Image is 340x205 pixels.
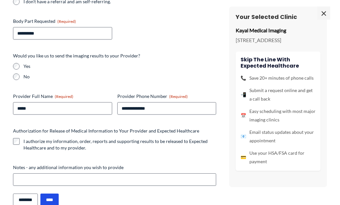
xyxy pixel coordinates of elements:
[241,149,316,166] li: Use your HSA/FSA card for payment
[169,94,188,99] span: (Required)
[13,164,216,171] label: Notes - any additional information you wish to provide
[241,74,246,82] span: 📞
[57,19,76,24] span: (Required)
[241,74,316,82] li: Save 20+ minutes of phone calls
[241,128,316,145] li: Email status updates about your appointment
[241,132,246,141] span: 📧
[55,94,73,99] span: (Required)
[236,25,320,35] p: Kayal Medical Imaging
[117,93,216,100] label: Provider Phone Number
[13,53,140,59] legend: Would you like us to send the imaging results to your Provider?
[23,73,216,80] label: No
[236,35,320,45] p: [STREET_ADDRESS]
[23,138,216,151] label: I authorize my information, order, reports and supporting results to be released to Expected Heal...
[241,153,246,162] span: 💳
[236,13,320,21] h3: Your Selected Clinic
[23,63,216,70] label: Yes
[241,56,316,69] h4: Skip the line with Expected Healthcare
[13,18,112,24] label: Body Part Requested
[241,111,246,120] span: 📅
[241,107,316,124] li: Easy scheduling with most major imaging clinics
[317,7,330,20] span: ×
[13,128,199,134] legend: Authorization for Release of Medical Information to Your Provider and Expected Healthcare
[13,93,112,100] label: Provider Full Name
[241,90,246,99] span: 📲
[241,86,316,103] li: Submit a request online and get a call back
